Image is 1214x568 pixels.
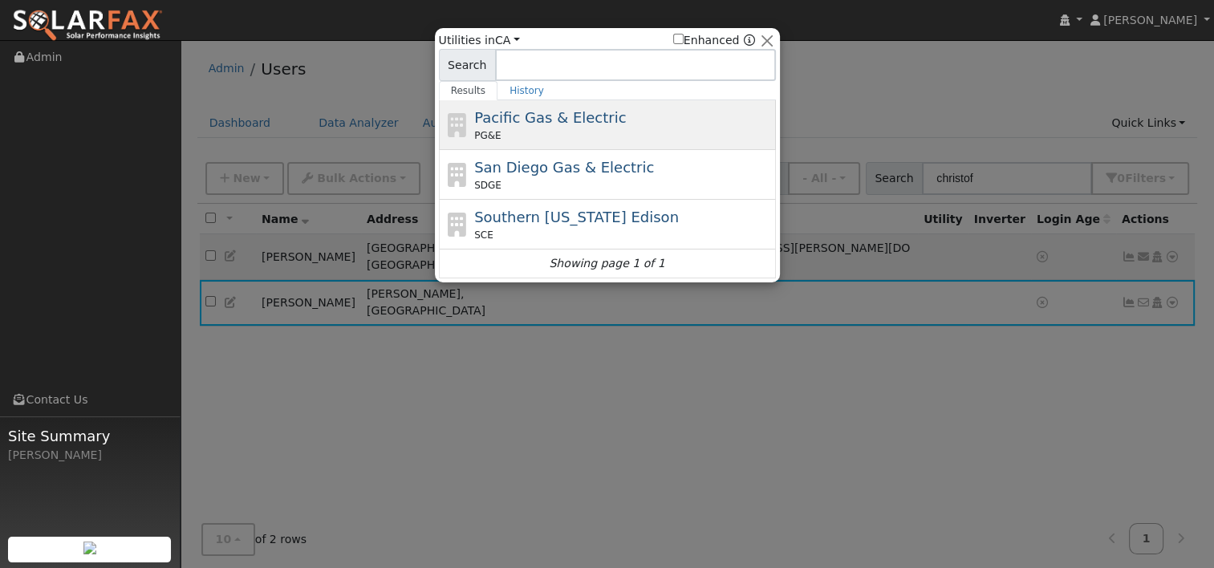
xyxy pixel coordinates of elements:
a: Enhanced Providers [743,34,754,47]
span: Show enhanced providers [673,32,755,49]
input: Enhanced [673,34,684,44]
a: Results [439,81,498,100]
a: CA [495,34,520,47]
span: SDGE [474,178,501,193]
img: retrieve [83,542,96,554]
div: [PERSON_NAME] [8,447,172,464]
span: Southern [US_STATE] Edison [474,209,679,225]
i: Showing page 1 of 1 [549,255,664,272]
span: Search [439,49,496,81]
span: PG&E [474,128,501,143]
img: SolarFax [12,9,163,43]
span: San Diego Gas & Electric [474,159,654,176]
span: [PERSON_NAME] [1103,14,1197,26]
span: Site Summary [8,425,172,447]
span: Utilities in [439,32,520,49]
label: Enhanced [673,32,740,49]
a: History [497,81,556,100]
span: SCE [474,228,493,242]
span: Pacific Gas & Electric [474,109,626,126]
